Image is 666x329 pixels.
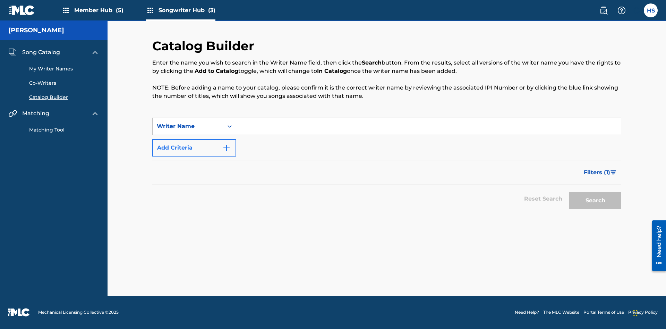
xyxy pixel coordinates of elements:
a: Matching Tool [29,126,99,134]
a: Public Search [597,3,610,17]
img: 9d2ae6d4665cec9f34b9.svg [222,144,231,152]
p: NOTE: Before adding a name to your catalog, please confirm it is the correct writer name by revie... [152,84,621,100]
span: Mechanical Licensing Collective © 2025 [38,309,119,315]
a: Catalog Builder [29,94,99,101]
span: Song Catalog [22,48,60,57]
div: User Menu [644,3,658,17]
iframe: Resource Center [647,218,666,275]
div: Drag [633,303,638,323]
a: Song CatalogSong Catalog [8,48,60,57]
a: The MLC Website [543,309,579,315]
a: Privacy Policy [628,309,658,315]
a: Portal Terms of Use [583,309,624,315]
span: (5) [116,7,123,14]
span: (3) [208,7,215,14]
img: search [599,6,608,15]
h2: Catalog Builder [152,38,258,54]
img: MLC Logo [8,5,35,15]
iframe: Chat Widget [631,296,666,329]
img: Top Rightsholders [62,6,70,15]
img: expand [91,109,99,118]
p: Enter the name you wish to search in the Writer Name field, then click the button. From the resul... [152,59,621,75]
a: Need Help? [515,309,539,315]
span: Songwriter Hub [159,6,215,14]
img: expand [91,48,99,57]
strong: In Catalog [317,68,347,74]
form: Search Form [152,118,621,213]
img: Song Catalog [8,48,17,57]
span: Matching [22,109,49,118]
img: Matching [8,109,17,118]
div: Help [615,3,629,17]
a: My Writer Names [29,65,99,73]
span: Member Hub [74,6,123,14]
a: Co-Writers [29,79,99,87]
div: Writer Name [157,122,219,130]
strong: Add to Catalog [195,68,238,74]
strong: Search [362,59,382,66]
img: filter [610,170,616,175]
img: help [617,6,626,15]
div: Notifications [633,7,640,14]
img: Top Rightsholders [146,6,154,15]
h5: Lorna Singerton [8,26,64,34]
span: Filters ( 1 ) [584,168,610,177]
button: Filters (1) [580,164,621,181]
img: logo [8,308,30,317]
button: Add Criteria [152,139,236,157]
